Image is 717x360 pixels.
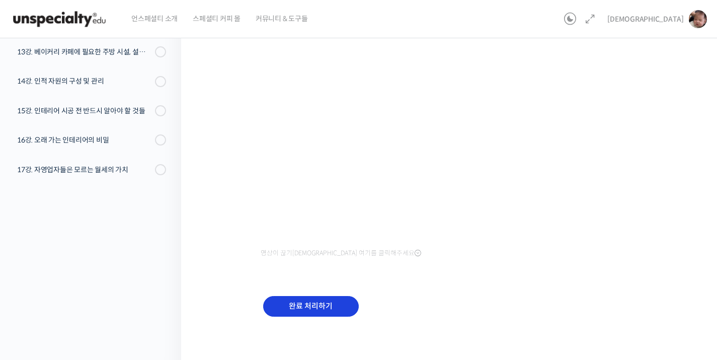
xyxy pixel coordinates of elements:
[17,105,152,116] div: 15강. 인테리어 시공 전 반드시 알아야 할 것들
[17,164,152,175] div: 17강. 자영업자들은 모르는 월세의 가치
[130,276,193,302] a: 설정
[92,292,104,300] span: 대화
[263,296,359,317] input: 완료 처리하기
[66,276,130,302] a: 대화
[607,15,684,24] span: [DEMOGRAPHIC_DATA]
[155,292,168,300] span: 설정
[17,46,152,57] div: 13강. 베이커리 카페에 필요한 주방 시설, 설비 종류
[32,292,38,300] span: 홈
[17,134,152,146] div: 16강. 오래 가는 인테리어의 비밀
[17,76,152,87] div: 14강. 인적 자원의 구성 및 관리
[261,249,421,257] span: 영상이 끊기[DEMOGRAPHIC_DATA] 여기를 클릭해주세요
[3,276,66,302] a: 홈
